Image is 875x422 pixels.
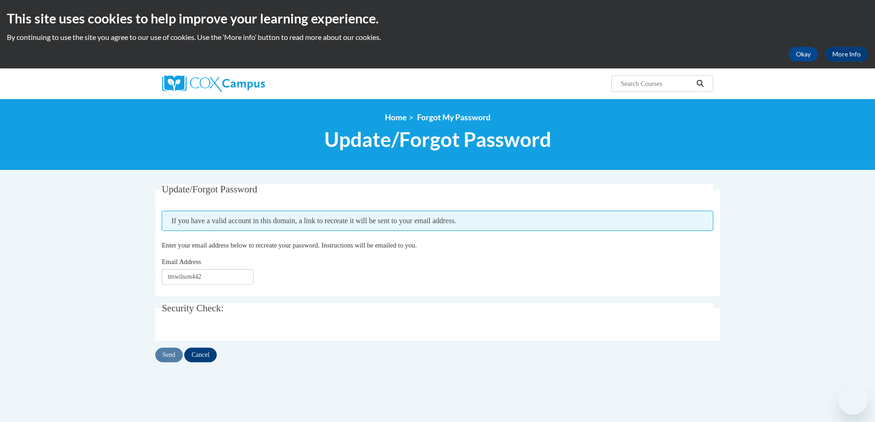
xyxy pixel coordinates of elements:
input: Search Courses [620,78,693,89]
img: Cox Campus [162,75,265,92]
h2: This site uses cookies to help improve your learning experience. [7,9,868,28]
span: Update/Forgot Password [324,127,551,152]
iframe: Button to launch messaging window [838,385,868,415]
button: Search [693,78,707,89]
span: Email Address [162,258,201,265]
input: Email [162,269,254,285]
p: By continuing to use the site you agree to our use of cookies. Use the ‘More info’ button to read... [7,32,868,42]
button: Okay [789,47,818,62]
span: If you have a valid account in this domain, a link to recreate it will be sent to your email addr... [162,211,713,231]
span: Security Check: [162,303,224,314]
span: Forgot My Password [417,113,491,122]
a: Cox Campus [162,75,337,92]
span: Update/Forgot Password [162,184,257,195]
a: More Info [825,47,868,62]
input: Cancel [184,348,217,362]
span: Enter your email address below to recreate your password. Instructions will be emailed to you. [162,242,417,249]
a: Home [385,113,406,122]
